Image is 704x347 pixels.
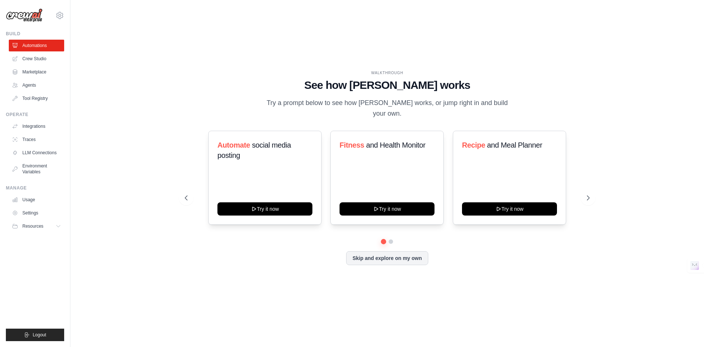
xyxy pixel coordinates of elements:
a: Crew Studio [9,53,64,65]
a: Integrations [9,120,64,132]
button: Try it now [340,202,434,216]
span: Resources [22,223,43,229]
a: Agents [9,79,64,91]
a: Settings [9,207,64,219]
span: Recipe [462,141,485,149]
p: Try a prompt below to see how [PERSON_NAME] works, or jump right in and build your own. [264,98,510,119]
span: and Meal Planner [487,141,542,149]
img: Logo [6,8,43,22]
a: LLM Connections [9,147,64,159]
div: Manage [6,185,64,191]
span: and Health Monitor [366,141,426,149]
iframe: Chat Widget [667,312,704,347]
span: social media posting [217,141,291,159]
div: WALKTHROUGH [185,70,590,76]
h1: See how [PERSON_NAME] works [185,79,590,92]
button: Try it now [217,202,312,216]
button: Try it now [462,202,557,216]
button: Resources [9,220,64,232]
span: Fitness [340,141,364,149]
a: Tool Registry [9,93,64,104]
span: Automate [217,141,250,149]
a: Marketplace [9,66,64,78]
a: Environment Variables [9,160,64,178]
a: Traces [9,134,64,145]
span: Logout [33,332,46,338]
button: Skip and explore on my own [346,251,428,265]
a: Usage [9,194,64,206]
div: Operate [6,112,64,118]
div: Build [6,31,64,37]
a: Automations [9,40,64,51]
button: Logout [6,329,64,341]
